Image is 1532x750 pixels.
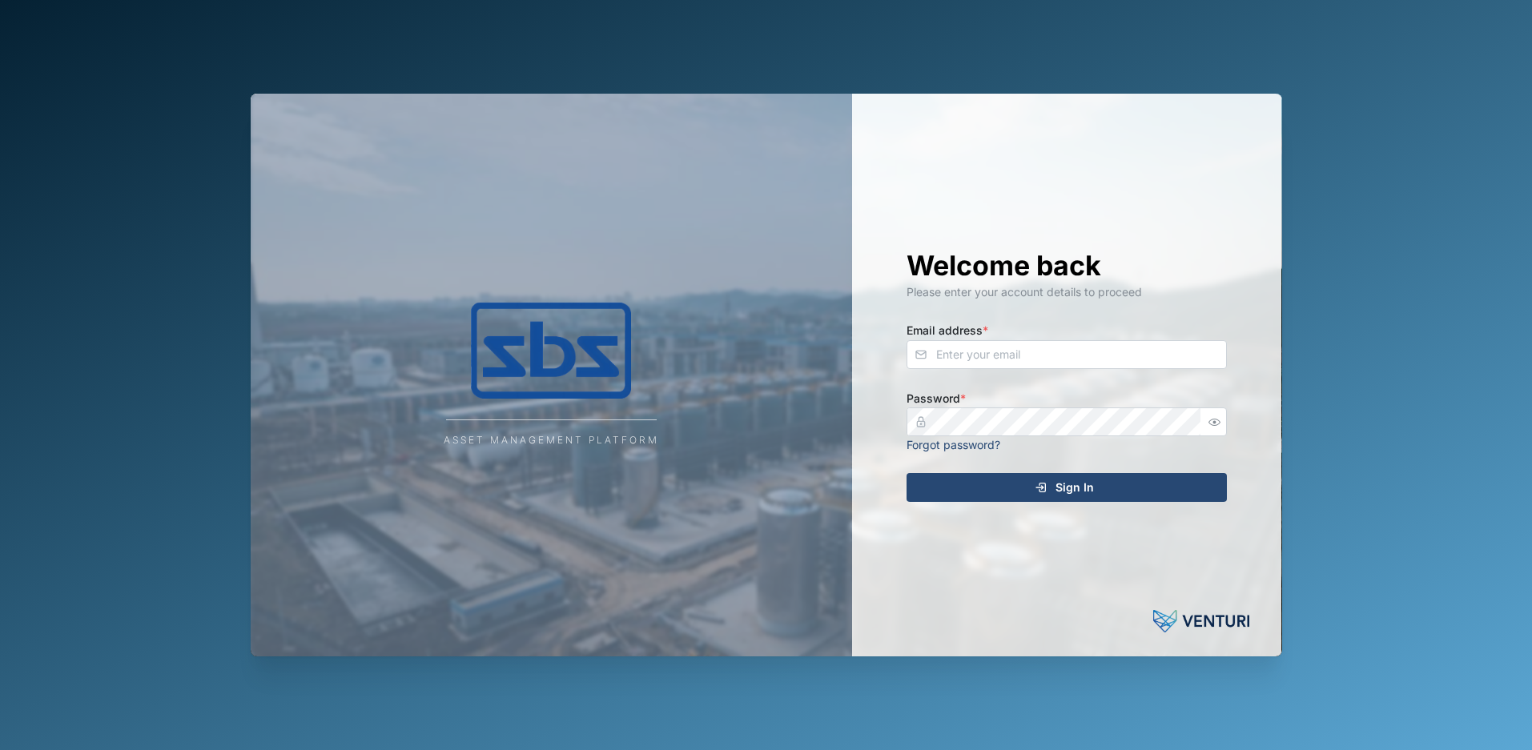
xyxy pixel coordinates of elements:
[907,390,966,407] label: Password
[1056,474,1094,501] span: Sign In
[907,322,988,339] label: Email address
[1153,605,1249,637] img: Powered by: Venturi
[391,303,711,399] img: Company Logo
[907,283,1227,301] div: Please enter your account details to proceed
[907,340,1227,369] input: Enter your email
[907,473,1227,502] button: Sign In
[907,248,1227,283] h1: Welcome back
[444,433,659,448] div: Asset Management Platform
[907,438,1000,451] a: Forgot password?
